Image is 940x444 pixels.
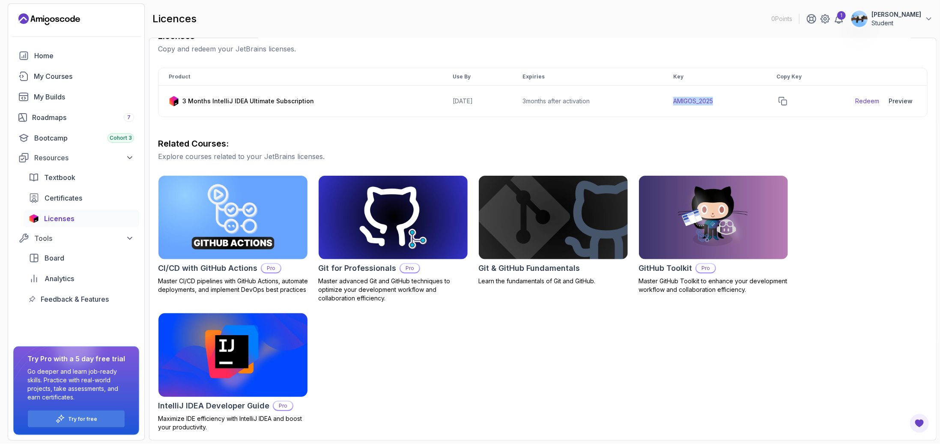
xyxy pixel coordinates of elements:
div: Preview [889,97,913,105]
p: Master CI/CD pipelines with GitHub Actions, automate deployments, and implement DevOps best pract... [158,277,308,294]
p: Maximize IDE efficiency with IntelliJ IDEA and boost your productivity. [158,414,308,432]
button: Open Feedback Button [909,413,930,434]
a: certificates [24,189,139,207]
span: Certificates [45,193,82,203]
p: 3 Months IntelliJ IDEA Ultimate Subscription [182,97,314,105]
img: jetbrains icon [29,214,39,223]
div: My Builds [34,92,134,102]
button: copy-button [777,95,789,107]
p: Explore courses related to your JetBrains licenses. [158,151,928,162]
a: licenses [24,210,139,227]
span: Analytics [45,273,74,284]
p: Learn the fundamentals of Git and GitHub. [478,277,628,285]
p: 0 Points [771,15,792,23]
a: IntelliJ IDEA Developer Guide cardIntelliJ IDEA Developer GuideProMaximize IDE efficiency with In... [158,313,308,432]
button: Try for free [27,410,125,428]
a: builds [13,88,139,105]
span: Licenses [44,213,75,224]
span: Board [45,253,64,263]
p: Pro [696,264,715,273]
img: Git & GitHub Fundamentals card [479,176,628,259]
h2: GitHub Toolkit [639,262,692,274]
p: Pro [262,264,281,273]
a: home [13,47,139,64]
p: Pro [400,264,419,273]
span: 7 [127,114,131,121]
a: feedback [24,291,139,308]
p: [PERSON_NAME] [871,10,921,19]
div: Tools [34,233,134,243]
p: Go deeper and learn job-ready skills. Practice with real-world projects, take assessments, and ea... [27,367,125,402]
h2: CI/CD with GitHub Actions [158,262,257,274]
span: Textbook [44,172,75,183]
th: Use By [442,68,512,86]
div: Bootcamp [34,133,134,143]
p: Pro [274,402,292,410]
a: 1 [834,14,844,24]
th: Product [158,68,442,86]
a: Try for free [69,416,98,423]
a: roadmaps [13,109,139,126]
p: Master advanced Git and GitHub techniques to optimize your development workflow and collaboration... [318,277,468,303]
h2: Git & GitHub Fundamentals [478,262,580,274]
button: Tools [13,231,139,246]
img: Git for Professionals card [319,176,468,259]
td: 3 months after activation [512,86,662,117]
td: [DATE] [442,86,512,117]
div: 1 [837,11,846,20]
div: Resources [34,153,134,163]
a: board [24,249,139,267]
div: Roadmaps [32,112,134,123]
a: GitHub Toolkit cardGitHub ToolkitProMaster GitHub Toolkit to enhance your development workflow an... [639,175,788,294]
p: Copy and redeem your JetBrains licenses. [158,44,928,54]
h2: Git for Professionals [318,262,396,274]
th: Copy Key [767,68,845,86]
span: Feedback & Features [41,294,109,304]
a: textbook [24,169,139,186]
a: courses [13,68,139,85]
img: jetbrains icon [169,96,179,106]
button: user profile image[PERSON_NAME]Student [851,10,933,27]
img: CI/CD with GitHub Actions card [158,176,307,259]
td: AMIGOS_2025 [663,86,767,117]
h3: Related Courses: [158,138,928,150]
div: My Courses [34,71,134,81]
img: IntelliJ IDEA Developer Guide card [155,311,311,399]
h2: licences [152,12,197,26]
p: Student [871,19,921,27]
span: Cohort 3 [110,135,132,141]
a: Landing page [18,12,80,26]
a: CI/CD with GitHub Actions cardCI/CD with GitHub ActionsProMaster CI/CD pipelines with GitHub Acti... [158,175,308,294]
div: Home [34,51,134,61]
a: Redeem [855,97,879,105]
button: Preview [884,93,917,110]
a: bootcamp [13,129,139,147]
p: Master GitHub Toolkit to enhance your development workflow and collaboration efficiency. [639,277,788,294]
a: Git & GitHub Fundamentals cardGit & GitHub FundamentalsLearn the fundamentals of Git and GitHub. [478,175,628,285]
h2: IntelliJ IDEA Developer Guide [158,400,269,412]
a: Git for Professionals cardGit for ProfessionalsProMaster advanced Git and GitHub techniques to op... [318,175,468,303]
a: analytics [24,270,139,287]
th: Key [663,68,767,86]
img: GitHub Toolkit card [639,176,788,259]
img: user profile image [851,11,868,27]
button: Resources [13,150,139,165]
th: Expiries [512,68,662,86]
